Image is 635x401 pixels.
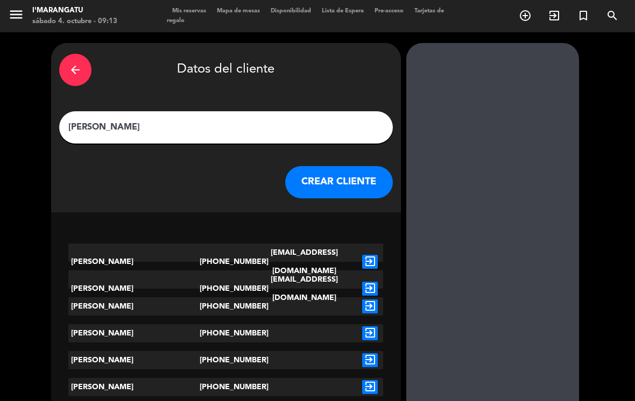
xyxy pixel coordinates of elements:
div: I'marangatu [32,5,117,16]
div: [PHONE_NUMBER] [200,378,252,396]
div: [PERSON_NAME] [68,378,200,396]
span: Mis reservas [167,8,211,14]
i: menu [8,6,24,23]
i: exit_to_app [548,9,561,22]
span: Lista de Espera [316,8,369,14]
input: Escriba nombre, correo electrónico o número de teléfono... [67,120,385,135]
i: exit_to_app [362,282,378,296]
div: [EMAIL_ADDRESS][DOMAIN_NAME] [252,244,357,280]
i: exit_to_app [362,353,378,367]
div: [PHONE_NUMBER] [200,297,252,316]
div: sábado 4. octubre - 09:13 [32,16,117,27]
div: [PERSON_NAME] [68,297,200,316]
i: turned_in_not [577,9,590,22]
div: [PERSON_NAME] [68,351,200,369]
button: CREAR CLIENTE [285,166,393,198]
i: exit_to_app [362,380,378,394]
span: RESERVAR MESA [511,6,540,25]
div: Datos del cliente [59,51,393,89]
span: Mapa de mesas [211,8,265,14]
div: [PHONE_NUMBER] [200,324,252,342]
i: add_circle_outline [519,9,532,22]
span: Pre-acceso [369,8,409,14]
span: Reserva especial [569,6,598,25]
i: exit_to_app [362,326,378,340]
div: [PHONE_NUMBER] [200,270,252,307]
div: [PHONE_NUMBER] [200,244,252,280]
span: Disponibilidad [265,8,316,14]
div: [PERSON_NAME] [68,324,200,342]
i: arrow_back [69,63,82,76]
span: WALK IN [540,6,569,25]
i: search [606,9,619,22]
div: [PERSON_NAME] [68,244,200,280]
div: [PHONE_NUMBER] [200,351,252,369]
div: [EMAIL_ADDRESS][DOMAIN_NAME] [252,270,357,307]
span: BUSCAR [598,6,627,25]
i: exit_to_app [362,299,378,313]
div: [PERSON_NAME] [68,270,200,307]
i: exit_to_app [362,255,378,269]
